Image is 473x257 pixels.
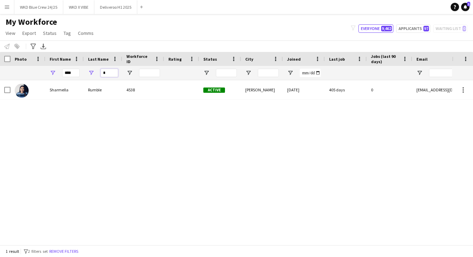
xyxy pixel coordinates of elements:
button: Open Filter Menu [126,70,133,76]
button: Open Filter Menu [88,70,94,76]
span: Active [203,88,225,93]
input: First Name Filter Input [62,69,80,77]
button: Remove filters [48,248,80,255]
span: Last job [329,56,345,62]
span: Status [203,56,217,62]
a: Comms [75,29,96,38]
span: Rating [168,56,182,62]
button: Open Filter Menu [203,70,210,76]
span: Joined [287,56,301,62]
a: Status [40,29,59,38]
span: 97 [423,26,429,31]
a: View [3,29,18,38]
span: Comms [78,30,94,36]
span: Export [22,30,36,36]
span: View [6,30,15,36]
span: Workforce ID [126,54,152,64]
span: 1 [467,2,470,6]
button: WKD Blue Crew 24/25 [14,0,63,14]
span: Jobs (last 90 days) [371,54,400,64]
app-action-btn: Advanced filters [29,42,37,51]
a: 1 [461,3,470,11]
span: My Workforce [6,17,57,27]
span: 2 filters set [28,249,48,254]
span: Last Name [88,56,109,62]
span: 9,462 [381,26,392,31]
div: [PERSON_NAME] [241,80,283,99]
input: Status Filter Input [216,69,237,77]
div: 405 days [325,80,367,99]
div: 0 [367,80,412,99]
a: Export [20,29,39,38]
span: Photo [15,56,27,62]
span: Tag [64,30,71,36]
input: City Filter Input [258,69,279,77]
button: Open Filter Menu [287,70,293,76]
button: Deliveroo H1 2025 [94,0,137,14]
div: Sharmella [45,80,84,99]
span: First Name [50,56,71,62]
span: City [245,56,253,62]
span: Status [43,30,57,36]
input: Last Name Filter Input [101,69,118,77]
button: Open Filter Menu [416,70,423,76]
app-action-btn: Export XLSX [39,42,48,51]
div: [DATE] [283,80,325,99]
button: Applicants97 [396,24,430,33]
input: Joined Filter Input [300,69,321,77]
div: 4538 [122,80,164,99]
button: WKD X VIBE [63,0,94,14]
button: Everyone9,462 [358,24,393,33]
div: Rumble [84,80,122,99]
a: Tag [61,29,74,38]
span: Email [416,56,428,62]
input: Workforce ID Filter Input [139,69,160,77]
button: Open Filter Menu [50,70,56,76]
img: Sharmella Rumble [15,84,29,98]
button: Open Filter Menu [245,70,252,76]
